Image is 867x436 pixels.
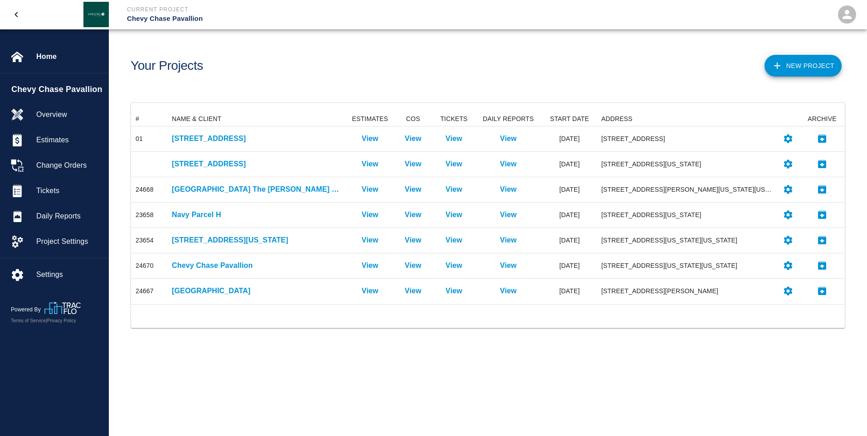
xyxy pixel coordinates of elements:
[500,235,517,246] a: View
[601,185,772,194] div: [STREET_ADDRESS][PERSON_NAME][US_STATE][US_STATE]
[779,180,797,199] button: Settings
[500,260,517,271] a: View
[172,286,343,296] a: [GEOGRAPHIC_DATA]
[779,130,797,148] button: Settings
[483,111,534,126] div: DAILY REPORTS
[362,260,379,271] a: View
[601,286,772,296] div: [STREET_ADDRESS][PERSON_NAME]
[172,133,343,144] a: [STREET_ADDRESS]
[500,184,517,195] a: View
[83,2,109,27] img: Janeiro Inc
[136,210,154,219] div: 23658
[405,133,422,144] a: View
[362,133,379,144] p: View
[406,111,420,126] div: COS
[779,206,797,224] button: Settings
[474,111,542,126] div: DAILY REPORTS
[172,111,221,126] div: NAME & CLIENT
[347,111,393,126] div: ESTIMATES
[779,282,797,300] button: Settings
[542,203,597,228] div: [DATE]
[11,83,104,96] span: Chevy Chase Pavallion
[131,111,167,126] div: #
[542,152,597,177] div: [DATE]
[131,58,203,73] h1: Your Projects
[362,235,379,246] a: View
[542,126,597,152] div: [DATE]
[405,209,422,220] a: View
[362,159,379,170] a: View
[136,111,139,126] div: #
[136,236,154,245] div: 23654
[601,160,772,169] div: [STREET_ADDRESS][US_STATE]
[47,318,76,323] a: Privacy Policy
[500,159,517,170] a: View
[779,231,797,249] button: Settings
[601,111,633,126] div: ADDRESS
[446,184,463,195] a: View
[172,235,343,246] a: [STREET_ADDRESS][US_STATE]
[500,209,517,220] a: View
[36,269,101,280] span: Settings
[542,177,597,203] div: [DATE]
[779,257,797,275] button: Settings
[172,159,343,170] a: [STREET_ADDRESS]
[36,109,101,120] span: Overview
[799,111,845,126] div: ARCHIVE
[601,210,772,219] div: [STREET_ADDRESS][US_STATE]
[11,318,46,323] a: Terms of Service
[36,236,101,247] span: Project Settings
[36,160,101,171] span: Change Orders
[405,260,422,271] a: View
[440,111,468,126] div: TICKETS
[765,55,842,77] button: New Project
[136,185,154,194] div: 24668
[127,14,482,24] p: Chevy Chase Pavallion
[446,235,463,246] a: View
[446,260,463,271] a: View
[362,184,379,195] a: View
[446,209,463,220] a: View
[393,111,433,126] div: COS
[542,111,597,126] div: START DATE
[36,211,101,222] span: Daily Reports
[601,134,772,143] div: [STREET_ADDRESS]
[405,286,422,296] a: View
[446,159,463,170] a: View
[11,305,44,314] p: Powered By
[172,184,343,195] a: [GEOGRAPHIC_DATA] The [PERSON_NAME] Parcels 3 & 4
[405,235,422,246] a: View
[500,133,517,144] a: View
[446,286,463,296] a: View
[362,209,379,220] p: View
[167,111,347,126] div: NAME & CLIENT
[36,185,101,196] span: Tickets
[352,111,388,126] div: ESTIMATES
[127,5,482,14] p: Current Project
[597,111,777,126] div: ADDRESS
[136,261,154,270] div: 24670
[542,279,597,304] div: [DATE]
[500,286,517,296] p: View
[405,184,422,195] a: View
